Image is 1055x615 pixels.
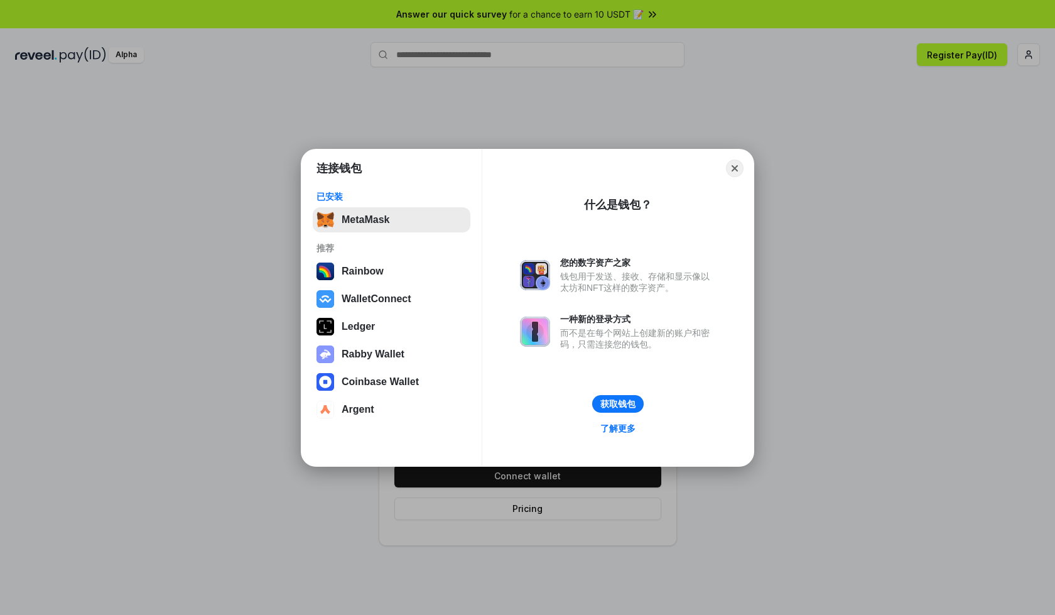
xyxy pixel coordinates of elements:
[313,397,470,422] button: Argent
[600,423,636,434] div: 了解更多
[560,313,716,325] div: 一种新的登录方式
[342,376,419,388] div: Coinbase Wallet
[342,321,375,332] div: Ledger
[342,349,404,360] div: Rabby Wallet
[313,369,470,395] button: Coinbase Wallet
[313,259,470,284] button: Rainbow
[316,211,334,229] img: svg+xml,%3Csvg%20fill%3D%22none%22%20height%3D%2233%22%20viewBox%3D%220%200%2035%2033%22%20width%...
[316,346,334,363] img: svg+xml,%3Csvg%20xmlns%3D%22http%3A%2F%2Fwww.w3.org%2F2000%2Fsvg%22%20fill%3D%22none%22%20viewBox...
[316,373,334,391] img: svg+xml,%3Csvg%20width%3D%2228%22%20height%3D%2228%22%20viewBox%3D%220%200%2028%2028%22%20fill%3D...
[313,342,470,367] button: Rabby Wallet
[560,271,716,293] div: 钱包用于发送、接收、存储和显示像以太坊和NFT这样的数字资产。
[726,160,744,177] button: Close
[316,290,334,308] img: svg+xml,%3Csvg%20width%3D%2228%22%20height%3D%2228%22%20viewBox%3D%220%200%2028%2028%22%20fill%3D...
[316,401,334,418] img: svg+xml,%3Csvg%20width%3D%2228%22%20height%3D%2228%22%20viewBox%3D%220%200%2028%2028%22%20fill%3D...
[342,293,411,305] div: WalletConnect
[313,207,470,232] button: MetaMask
[592,395,644,413] button: 获取钱包
[560,327,716,350] div: 而不是在每个网站上创建新的账户和密码，只需连接您的钱包。
[342,404,374,415] div: Argent
[560,257,716,268] div: 您的数字资产之家
[342,214,389,226] div: MetaMask
[342,266,384,277] div: Rainbow
[313,314,470,339] button: Ledger
[316,263,334,280] img: svg+xml,%3Csvg%20width%3D%22120%22%20height%3D%22120%22%20viewBox%3D%220%200%20120%20120%22%20fil...
[316,242,467,254] div: 推荐
[316,318,334,335] img: svg+xml,%3Csvg%20xmlns%3D%22http%3A%2F%2Fwww.w3.org%2F2000%2Fsvg%22%20width%3D%2228%22%20height%3...
[316,161,362,176] h1: 连接钱包
[316,191,467,202] div: 已安装
[600,398,636,410] div: 获取钱包
[584,197,652,212] div: 什么是钱包？
[520,260,550,290] img: svg+xml,%3Csvg%20xmlns%3D%22http%3A%2F%2Fwww.w3.org%2F2000%2Fsvg%22%20fill%3D%22none%22%20viewBox...
[520,317,550,347] img: svg+xml,%3Csvg%20xmlns%3D%22http%3A%2F%2Fwww.w3.org%2F2000%2Fsvg%22%20fill%3D%22none%22%20viewBox...
[313,286,470,312] button: WalletConnect
[593,420,643,437] a: 了解更多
